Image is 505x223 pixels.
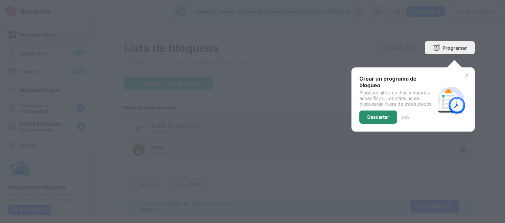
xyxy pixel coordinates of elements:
[359,90,435,107] div: Bloquear sitios en días y horarios específicos. Los sitios no se bloquearán fuera de estos plazos.
[435,84,467,115] img: schedule.svg
[443,45,467,51] div: Programar
[464,73,469,78] img: x-button.svg
[401,115,409,120] div: 3 of 3
[359,75,435,88] div: Crear un programa de bloqueo
[367,114,389,120] div: Descartar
